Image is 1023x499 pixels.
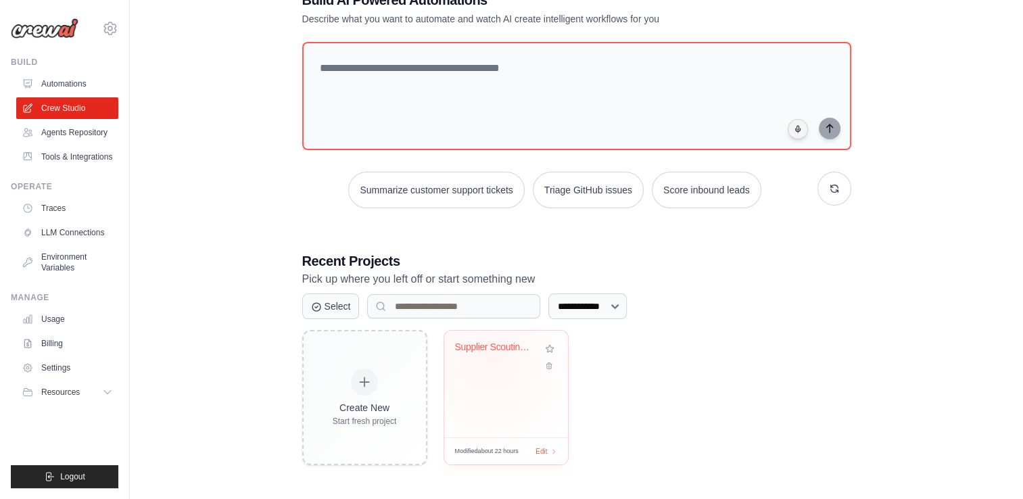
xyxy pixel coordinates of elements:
p: Pick up where you left off or start something new [302,270,851,288]
button: Score inbound leads [652,172,761,208]
img: Logo [11,18,78,39]
div: Manage [11,292,118,303]
a: Billing [16,333,118,354]
a: Traces [16,197,118,219]
div: Supplier Scouting and Selection System [455,341,537,354]
button: Triage GitHub issues [533,172,644,208]
div: Operate [11,181,118,192]
button: Summarize customer support tickets [348,172,524,208]
div: Start fresh project [333,416,397,427]
p: Describe what you want to automate and watch AI create intelligent workflows for you [302,12,757,26]
div: Create New [333,401,397,414]
div: Build [11,57,118,68]
a: Environment Variables [16,246,118,279]
a: Settings [16,357,118,379]
a: Crew Studio [16,97,118,119]
span: Resources [41,387,80,398]
button: Select [302,293,360,319]
span: Edit [536,446,547,456]
h3: Recent Projects [302,252,851,270]
a: Tools & Integrations [16,146,118,168]
button: Delete project [542,359,557,373]
button: Logout [11,465,118,488]
span: Modified about 22 hours [455,447,519,456]
span: Logout [60,471,85,482]
a: Automations [16,73,118,95]
button: Add to favorites [542,341,557,356]
button: Click to speak your automation idea [788,119,808,139]
a: Usage [16,308,118,330]
a: LLM Connections [16,222,118,243]
button: Get new suggestions [817,172,851,206]
a: Agents Repository [16,122,118,143]
button: Resources [16,381,118,403]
